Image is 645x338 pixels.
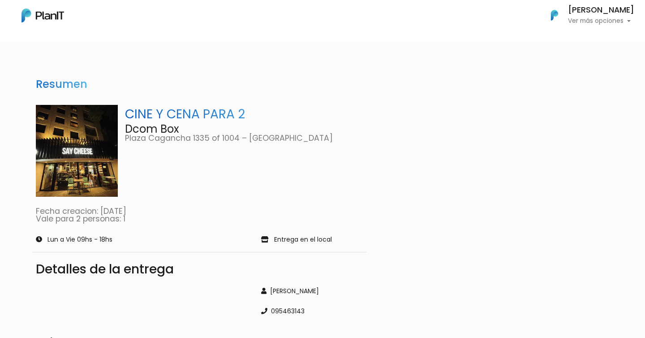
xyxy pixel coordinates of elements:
[21,9,64,22] img: PlanIt Logo
[125,105,363,124] p: CINE Y CENA PARA 2
[261,286,363,296] div: [PERSON_NAME]
[125,134,363,143] p: Plaza Cagancha 1335 of 1004 – [GEOGRAPHIC_DATA]
[274,237,332,243] p: Entrega en el local
[545,5,564,25] img: PlanIt Logo
[568,6,634,14] h6: [PERSON_NAME]
[32,74,91,95] h3: Resumen
[568,18,634,24] p: Ver más opciones
[36,213,125,224] a: Vale para 2 personas: 1
[36,208,363,216] p: Fecha creacion: [DATE]
[36,263,363,276] div: Detalles de la entrega
[125,124,363,134] p: Dcom Box
[261,307,363,316] div: 095463143
[36,105,118,197] img: WhatsApp_Image_2024-05-31_at_10.12.15.jpeg
[539,4,634,27] button: PlanIt Logo [PERSON_NAME] Ver más opciones
[47,237,112,243] p: Lun a Vie 09hs - 18hs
